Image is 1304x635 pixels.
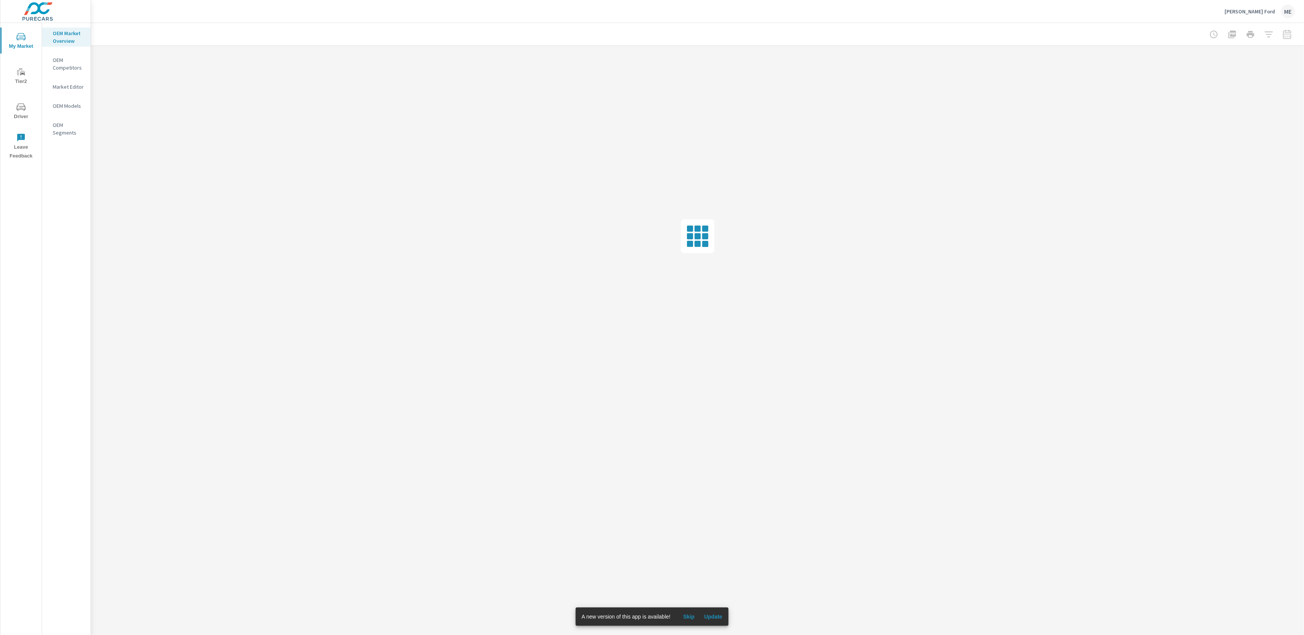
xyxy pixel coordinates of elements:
span: My Market [3,32,39,51]
p: OEM Segments [53,121,84,136]
p: OEM Market Overview [53,29,84,45]
div: ME [1281,5,1295,18]
span: A new version of this app is available! [582,614,671,620]
p: Market Editor [53,83,84,91]
span: Update [704,613,722,620]
button: Update [701,611,726,623]
span: Leave Feedback [3,133,39,161]
div: OEM Market Overview [42,28,91,47]
p: OEM Competitors [53,56,84,71]
p: [PERSON_NAME] Ford [1225,8,1275,15]
span: Tier2 [3,67,39,86]
div: Market Editor [42,81,91,93]
div: OEM Competitors [42,54,91,73]
div: OEM Models [42,100,91,112]
div: OEM Segments [42,119,91,138]
span: Skip [680,613,698,620]
button: Skip [677,611,701,623]
div: nav menu [0,23,42,164]
p: OEM Models [53,102,84,110]
span: Driver [3,102,39,121]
